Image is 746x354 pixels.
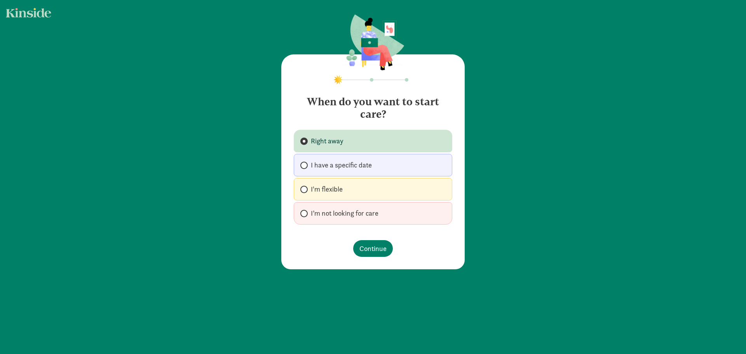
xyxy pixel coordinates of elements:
[294,89,452,120] h4: When do you want to start care?
[353,240,393,257] button: Continue
[311,185,343,194] span: I'm flexible
[311,160,372,170] span: I have a specific date
[311,209,378,218] span: I’m not looking for care
[311,136,343,146] span: Right away
[359,243,387,254] span: Continue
